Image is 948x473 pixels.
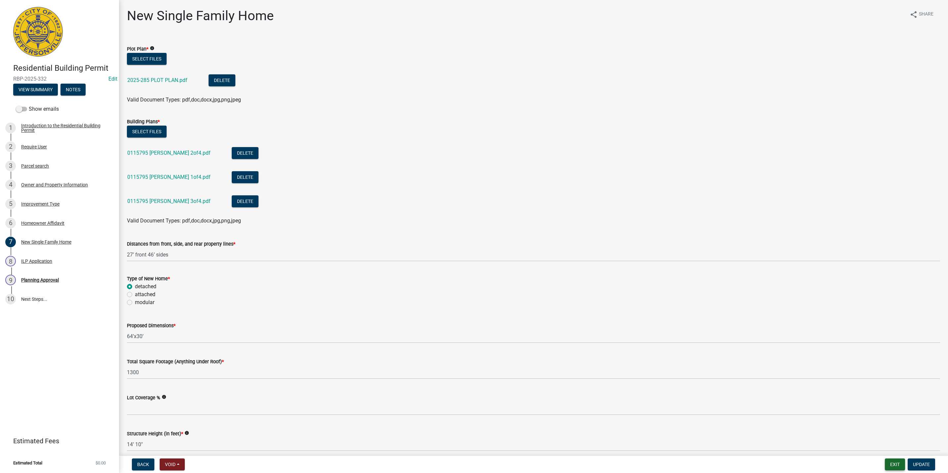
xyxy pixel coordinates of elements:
[904,8,939,21] button: shareShare
[127,217,241,224] span: Valid Document Types: pdf,doc,docx,jpg,png,jpeg
[108,76,117,82] a: Edit
[127,324,176,328] label: Proposed Dimensions
[913,462,930,467] span: Update
[910,11,918,19] i: share
[96,461,106,465] span: $0.00
[5,141,16,152] div: 2
[127,120,160,124] label: Building Plans
[16,105,59,113] label: Show emails
[5,123,16,133] div: 1
[127,242,235,247] label: Distances from front, side, and rear property lines
[919,11,933,19] span: Share
[127,150,211,156] a: 0115795 [PERSON_NAME] 2of4.pdf
[132,458,154,470] button: Back
[21,182,88,187] div: Owner and Property Information
[232,150,258,157] wm-modal-confirm: Delete Document
[127,126,167,138] button: Select files
[60,87,86,93] wm-modal-confirm: Notes
[5,434,108,448] a: Estimated Fees
[127,47,148,52] label: Plot Plan
[5,294,16,304] div: 10
[21,240,71,244] div: New Single Family Home
[127,97,241,103] span: Valid Document Types: pdf,doc,docx,jpg,png,jpeg
[232,195,258,207] button: Delete
[150,46,154,51] i: info
[232,171,258,183] button: Delete
[21,144,47,149] div: Require User
[908,458,935,470] button: Update
[5,256,16,266] div: 8
[13,461,42,465] span: Estimated Total
[165,462,176,467] span: Void
[21,202,59,206] div: Improvement Type
[5,237,16,247] div: 7
[232,147,258,159] button: Delete
[137,462,149,467] span: Back
[21,259,52,263] div: ILP Application
[885,458,905,470] button: Exit
[127,277,170,281] label: Type of New Home
[232,175,258,181] wm-modal-confirm: Delete Document
[127,396,160,400] label: Lot Coverage %
[135,298,154,306] label: modular
[60,84,86,96] button: Notes
[209,78,235,84] wm-modal-confirm: Delete Document
[5,199,16,209] div: 5
[184,431,189,435] i: info
[13,84,58,96] button: View Summary
[21,278,59,282] div: Planning Approval
[21,164,49,168] div: Parcel search
[21,221,64,225] div: Homeowner Affidavit
[127,198,211,204] a: 0115795 [PERSON_NAME] 3of4.pdf
[5,179,16,190] div: 4
[13,63,114,73] h4: Residential Building Permit
[5,218,16,228] div: 6
[5,275,16,285] div: 9
[127,174,211,180] a: 0115795 [PERSON_NAME] 1of4.pdf
[135,283,156,291] label: detached
[127,8,274,24] h1: New Single Family Home
[127,432,183,436] label: Structure Height (in feet)
[209,74,235,86] button: Delete
[127,53,167,65] button: Select files
[160,458,185,470] button: Void
[13,87,58,93] wm-modal-confirm: Summary
[108,76,117,82] wm-modal-confirm: Edit Application Number
[127,360,224,364] label: Total Square Footage (Anything Under Roof)
[13,76,106,82] span: RBP-2025-332
[13,7,63,57] img: City of Jeffersonville, Indiana
[127,77,187,83] a: 2025-285 PLOT PLAN.pdf
[232,199,258,205] wm-modal-confirm: Delete Document
[162,395,166,399] i: info
[21,123,108,133] div: Introduction to the Residential Building Permit
[5,161,16,171] div: 3
[135,291,155,298] label: attached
